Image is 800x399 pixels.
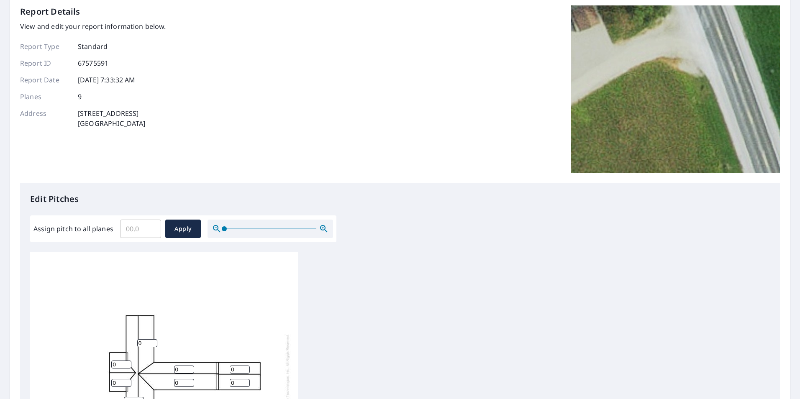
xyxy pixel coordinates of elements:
[165,220,201,238] button: Apply
[120,217,161,240] input: 00.0
[20,108,70,128] p: Address
[20,92,70,102] p: Planes
[172,224,194,234] span: Apply
[78,41,108,51] p: Standard
[78,75,136,85] p: [DATE] 7:33:32 AM
[571,5,780,173] img: Top image
[20,5,80,18] p: Report Details
[20,58,70,68] p: Report ID
[78,92,82,102] p: 9
[33,224,113,234] label: Assign pitch to all planes
[78,108,146,128] p: [STREET_ADDRESS] [GEOGRAPHIC_DATA]
[20,21,166,31] p: View and edit your report information below.
[30,193,770,205] p: Edit Pitches
[20,41,70,51] p: Report Type
[20,75,70,85] p: Report Date
[78,58,108,68] p: 67575591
